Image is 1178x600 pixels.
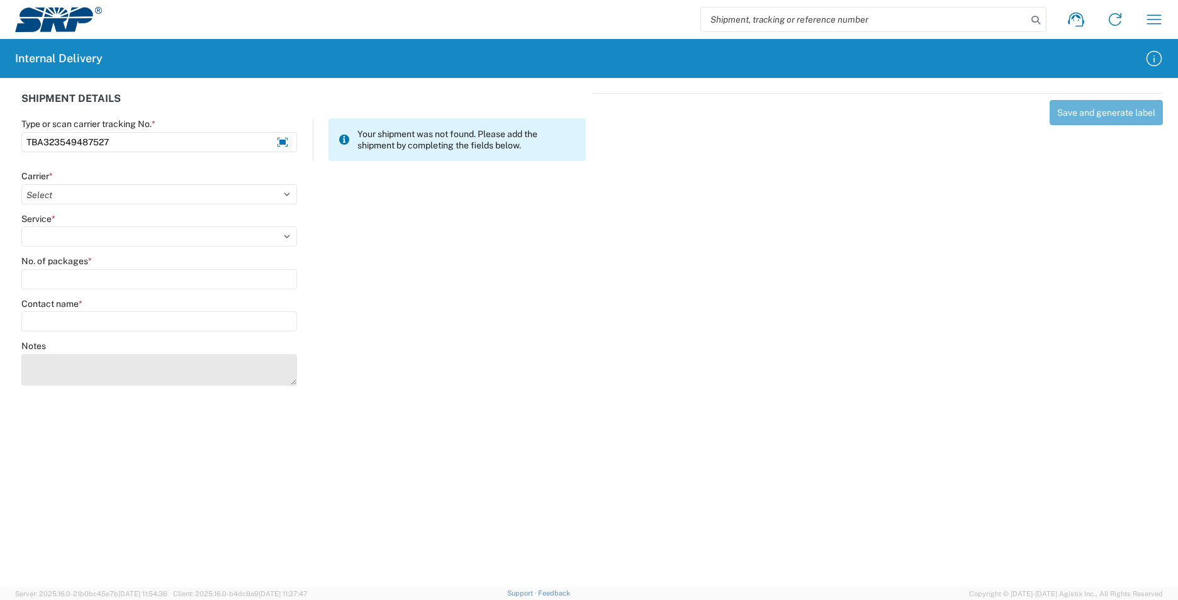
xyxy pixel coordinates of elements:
[21,118,155,130] label: Type or scan carrier tracking No.
[507,589,539,597] a: Support
[21,93,586,118] div: SHIPMENT DETAILS
[969,588,1163,599] span: Copyright © [DATE]-[DATE] Agistix Inc., All Rights Reserved
[15,590,167,597] span: Server: 2025.16.0-21b0bc45e7b
[21,340,46,352] label: Notes
[15,51,103,66] h2: Internal Delivery
[15,7,102,32] img: srp
[118,590,167,597] span: [DATE] 11:54:36
[21,213,55,225] label: Service
[21,255,92,267] label: No. of packages
[701,8,1027,31] input: Shipment, tracking or reference number
[538,589,570,597] a: Feedback
[357,128,576,151] span: Your shipment was not found. Please add the shipment by completing the fields below.
[21,298,82,309] label: Contact name
[259,590,308,597] span: [DATE] 11:37:47
[173,590,308,597] span: Client: 2025.16.0-b4dc8a9
[21,170,53,182] label: Carrier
